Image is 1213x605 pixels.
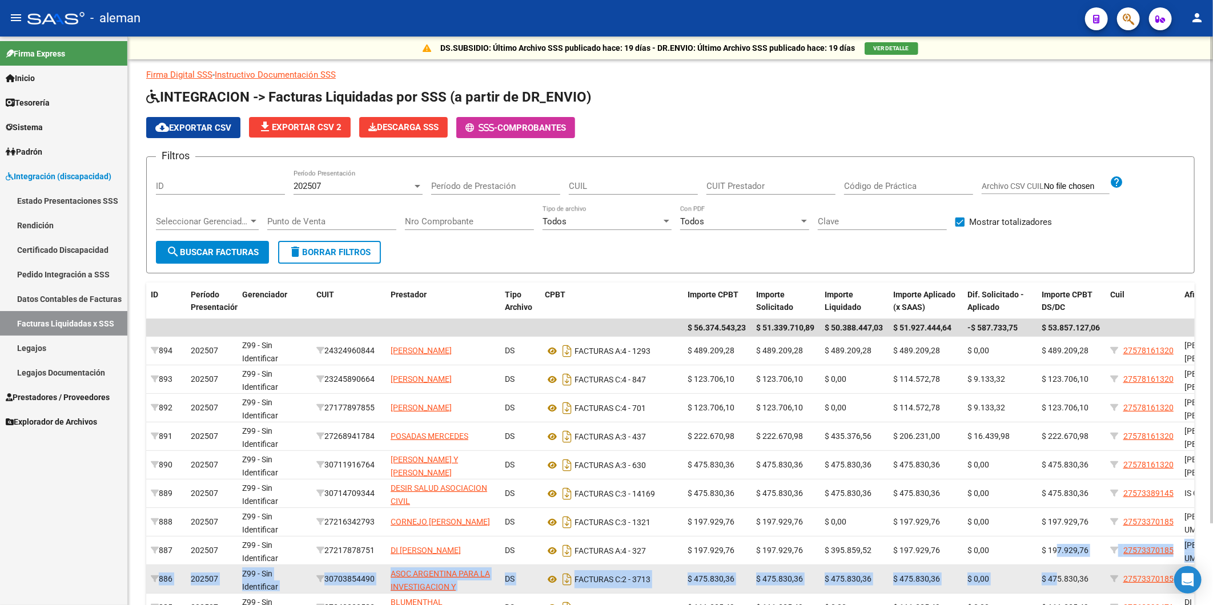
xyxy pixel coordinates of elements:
[688,346,734,355] span: $ 489.209,28
[545,570,678,588] div: 2 - 3713
[560,342,575,360] i: Descargar documento
[545,342,678,360] div: 4 - 1293
[680,216,704,227] span: Todos
[191,374,218,384] span: 202507
[146,89,591,105] span: INTEGRACION -> Facturas Liquidadas por SSS (a partir de DR_ENVIO)
[825,517,846,526] span: $ 0,00
[151,290,158,299] span: ID
[242,483,278,506] span: Z99 - Sin Identificar
[688,517,734,526] span: $ 197.929,76
[545,456,678,474] div: 3 - 630
[316,458,381,471] div: 30711916764
[151,373,182,386] div: 893
[391,483,487,506] span: DESIR SALUD ASOCIACION CIVIL
[545,513,678,531] div: 3 - 1321
[756,460,803,469] span: $ 475.830,36
[825,489,871,498] span: $ 475.830,36
[316,572,381,586] div: 30703854490
[545,427,678,446] div: 3 - 437
[368,122,439,132] span: Descarga SSS
[982,181,1044,191] span: Archivo CSV CUIL
[688,290,738,299] span: Importe CPBT
[560,399,575,417] i: Descargar documento
[505,374,515,384] span: DS
[575,518,622,527] span: FACTURAS C:
[1037,283,1106,333] datatable-header-cell: Importe CPBT DS/DC
[967,517,989,526] span: $ 0,00
[575,346,622,356] span: FACTURAS A:
[505,346,515,355] span: DS
[191,489,218,498] span: 202507
[1042,323,1100,332] span: $ 53.857.127,06
[560,370,575,389] i: Descargar documento
[575,375,622,384] span: FACTURAS C:
[6,146,42,158] span: Padrón
[1123,374,1174,384] span: 27578161320
[1123,489,1174,498] span: 27573389145
[967,290,1024,312] span: Dif. Solicitado - Aplicado
[1184,290,1213,299] span: Afiliado
[756,323,814,332] span: $ 51.339.710,89
[825,290,861,312] span: Importe Liquidado
[146,283,186,333] datatable-header-cell: ID
[688,460,734,469] span: $ 475.830,36
[889,283,963,333] datatable-header-cell: Importe Aplicado (x SAAS)
[683,283,752,333] datatable-header-cell: Importe CPBT
[505,431,515,441] span: DS
[893,574,940,583] span: $ 475.830,36
[688,431,734,441] span: $ 222.670,98
[146,117,240,138] button: Exportar CSV
[497,123,566,133] span: Comprobantes
[166,245,180,259] mat-icon: search
[1042,403,1089,412] span: $ 123.706,10
[1123,574,1174,583] span: 27573370185
[294,181,321,191] span: 202507
[505,460,515,469] span: DS
[575,546,622,555] span: FACTURAS A:
[967,374,1005,384] span: $ 9.133,32
[688,374,734,384] span: $ 123.706,10
[156,241,269,264] button: Buscar Facturas
[967,323,1018,332] span: -$ 587.733,75
[1042,431,1089,441] span: $ 222.670,98
[146,68,1195,81] p: -
[545,290,565,299] span: CPBT
[560,542,575,560] i: Descargar documento
[391,517,490,526] span: CORNEJO [PERSON_NAME]
[6,47,65,60] span: Firma Express
[191,517,218,526] span: 202507
[391,546,461,555] span: DI [PERSON_NAME]
[756,403,803,412] span: $ 123.706,10
[238,283,312,333] datatable-header-cell: Gerenciador
[146,70,212,80] a: Firma Digital SSS
[278,241,381,264] button: Borrar Filtros
[505,574,515,583] span: DS
[1123,403,1174,412] span: 27578161320
[242,569,278,591] span: Z99 - Sin Identificar
[249,117,351,138] button: Exportar CSV 2
[258,120,272,134] mat-icon: file_download
[316,544,381,557] div: 27217878751
[575,432,622,441] span: FACTURAS A:
[756,546,803,555] span: $ 197.929,76
[1123,346,1174,355] span: 27578161320
[156,216,248,227] span: Seleccionar Gerenciador
[316,430,381,443] div: 27268941784
[151,401,182,414] div: 892
[9,11,23,25] mat-icon: menu
[575,461,622,470] span: FACTURAS A:
[316,373,381,386] div: 23245890664
[391,403,452,412] span: [PERSON_NAME]
[386,283,500,333] datatable-header-cell: Prestador
[359,117,448,138] app-download-masive: Descarga masiva de comprobantes (adjuntos)
[545,370,678,389] div: 4 - 847
[312,283,386,333] datatable-header-cell: CUIT
[967,574,989,583] span: $ 0,00
[391,431,468,441] span: POSADAS MERCEDES
[500,283,540,333] datatable-header-cell: Tipo Archivo
[1106,283,1180,333] datatable-header-cell: Cuil
[288,245,302,259] mat-icon: delete
[1110,290,1124,299] span: Cuil
[1042,517,1089,526] span: $ 197.929,76
[688,574,734,583] span: $ 475.830,36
